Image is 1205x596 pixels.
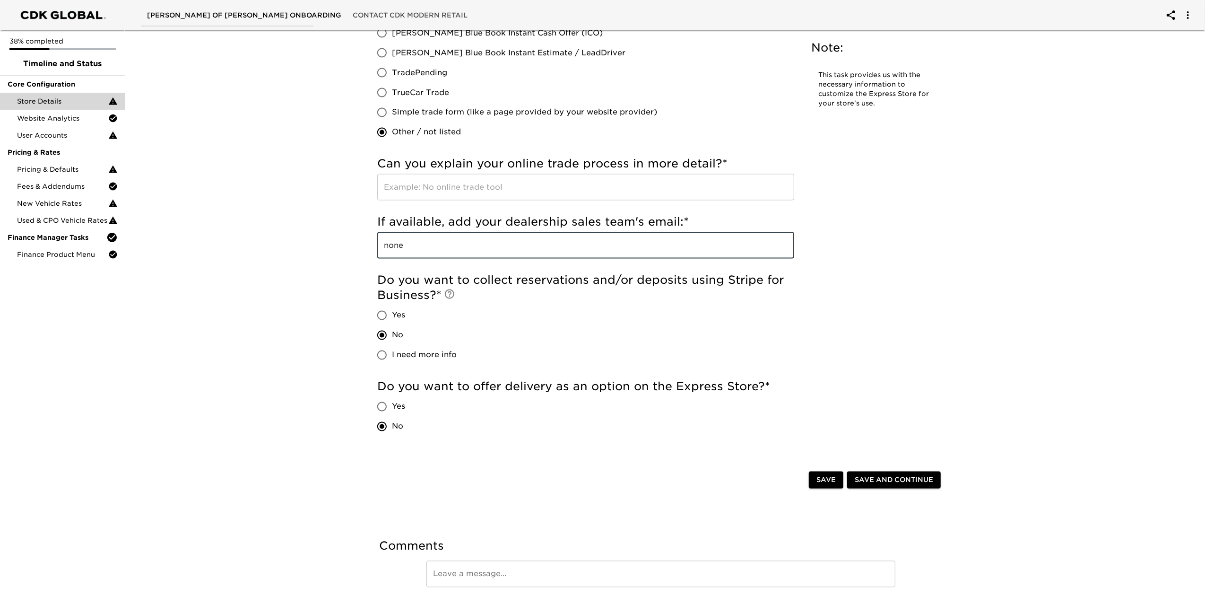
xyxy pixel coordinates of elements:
button: Save and Continue [847,472,941,489]
span: Save and Continue [855,474,933,486]
span: Website Analytics [17,114,108,123]
span: Save [816,474,836,486]
span: Contact CDK Modern Retail [353,9,468,21]
span: Timeline and Status [8,58,118,70]
span: Core Configuration [8,79,118,89]
span: No [392,330,403,341]
span: Pricing & Defaults [17,165,108,174]
p: 38% completed [9,36,116,46]
h5: If available, add your dealership sales team's email: [377,215,794,230]
button: account of current user [1177,4,1199,26]
span: Store Details [17,96,108,106]
button: account of current user [1160,4,1182,26]
span: No [392,421,403,432]
span: Other / not listed [392,127,461,138]
span: TradePending [392,67,447,79]
span: Yes [392,310,405,321]
span: [PERSON_NAME] Blue Book Instant Cash Offer (ICO) [392,27,603,39]
span: Used & CPO Vehicle Rates [17,216,108,225]
h5: Can you explain your online trade process in more detail? [377,157,794,172]
h5: Comments [379,539,943,554]
span: Pricing & Rates [8,148,118,157]
h5: Do you want to collect reservations and/or deposits using Stripe for Business? [377,273,794,303]
button: Save [809,472,843,489]
span: TrueCar Trade [392,87,449,98]
h5: Do you want to offer delivery as an option on the Express Store? [377,379,794,394]
span: User Accounts [17,131,108,140]
span: New Vehicle Rates [17,199,108,208]
p: This task provides us with the necessary information to customize the Express Store for your stor... [818,70,932,108]
span: I need more info [392,350,457,361]
span: Simple trade form (like a page provided by your website provider) [392,107,657,118]
input: Example: No online trade tool [377,174,794,201]
span: [PERSON_NAME] of [PERSON_NAME] Onboarding [147,9,341,21]
span: Yes [392,401,405,412]
h5: Note: [811,40,939,55]
span: Fees & Addendums [17,182,108,191]
input: Example: salesteam@roadstertoyota.com [377,232,794,259]
span: Finance Product Menu [17,250,108,259]
span: Finance Manager Tasks [8,233,106,242]
span: [PERSON_NAME] Blue Book Instant Estimate / LeadDriver [392,47,625,59]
